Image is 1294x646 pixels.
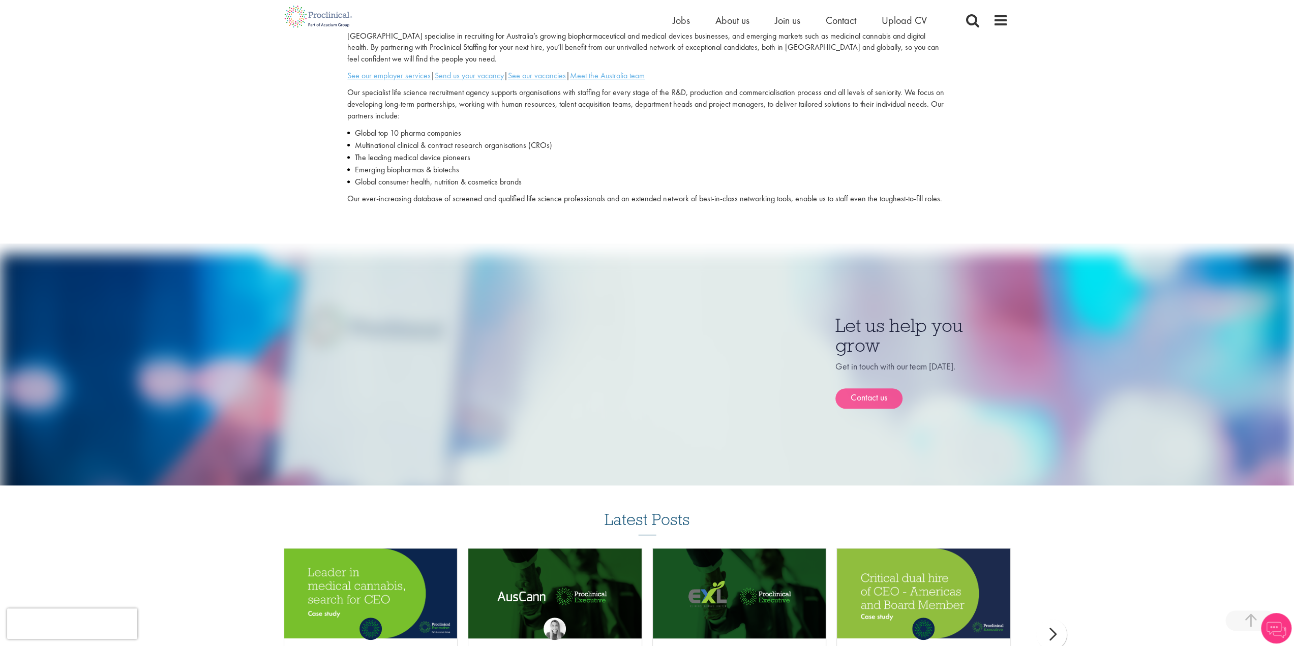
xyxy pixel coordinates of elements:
a: See our employer services [347,70,431,81]
a: Link to a post [653,548,826,638]
a: Link to a post [284,548,458,638]
p: Our specialist life science recruitment agency supports organisations with staffing for every sta... [347,87,946,122]
p: Our ever-increasing database of screened and qualified life science professionals and an extended... [347,193,946,205]
h3: Latest Posts [605,511,690,535]
a: Join us [775,14,800,27]
a: Contact us [835,388,902,409]
li: The leading medical device pioneers [347,151,946,164]
img: Proclinical Executive [359,618,382,640]
a: Link to a post [468,548,642,638]
li: Global top 10 pharma companies [347,127,946,139]
p: Perfectly positioned to service [GEOGRAPHIC_DATA] and [GEOGRAPHIC_DATA]’s world-class science hub... [347,19,946,65]
a: About us [715,14,749,27]
li: Emerging biopharmas & biotechs [347,164,946,176]
a: Upload CV [882,14,927,27]
a: Send us your vacancy [435,70,504,81]
img: Hannah Burke [544,618,566,640]
a: Contact [826,14,856,27]
li: Multinational clinical & contract research organisations (CROs) [347,139,946,151]
p: | | | [347,70,946,82]
a: See our vacancies [508,70,566,81]
a: Meet the Australia team [570,70,645,81]
li: Global consumer health, nutrition & cosmetics brands [347,176,946,188]
iframe: reCAPTCHA [7,608,137,639]
div: Get in touch with our team [DATE]. [835,360,1008,409]
a: Link to a post [837,548,1010,638]
a: Jobs [673,14,690,27]
img: Proclinical Executive [912,618,935,640]
img: Proclinical Executive secures appointment of two C-level hires for Elixinol Global [653,548,826,639]
h3: Let us help you grow [835,316,1008,355]
img: Chatbot [1261,613,1291,643]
